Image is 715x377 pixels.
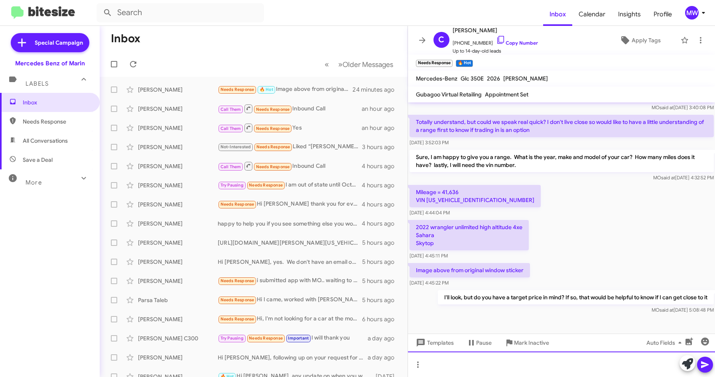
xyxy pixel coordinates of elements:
[410,263,530,277] p: Image above from original window sticker
[221,107,241,112] span: Call Them
[35,39,83,47] span: Special Campaign
[453,35,538,47] span: [PHONE_NUMBER]
[646,336,685,350] span: Auto Fields
[453,26,538,35] span: [PERSON_NAME]
[256,126,290,131] span: Needs Response
[410,210,450,216] span: [DATE] 4:44:04 PM
[221,144,251,149] span: Not-Interested
[362,315,401,323] div: 6 hours ago
[23,156,53,164] span: Save a Deal
[651,307,713,313] span: MO [DATE] 5:08:48 PM
[438,33,444,46] span: C
[603,33,677,47] button: Apply Tags
[572,3,612,26] a: Calendar
[416,60,453,67] small: Needs Response
[362,239,401,247] div: 5 hours ago
[651,104,713,110] span: MO [DATE] 3:40:08 PM
[416,75,457,82] span: Mercedes-Benz
[218,200,362,209] div: Hi [PERSON_NAME] thank you for everything, but we decided to wait. We will reach out to you soon....
[685,6,699,20] div: MW
[640,336,691,350] button: Auto Fields
[362,258,401,266] div: 5 hours ago
[26,179,42,186] span: More
[221,297,254,302] span: Needs Response
[362,181,401,189] div: 4 hours ago
[221,336,244,341] span: Try Pausing
[218,258,362,266] div: Hi [PERSON_NAME], yes. We don't have an email on file for you. What is your email address and I'l...
[221,278,254,283] span: Needs Response
[362,200,401,208] div: 4 hours ago
[218,123,362,133] div: Yes
[111,32,140,45] h1: Inbox
[410,150,714,172] p: Sure, I am happy to give you a range. What is the year, make and model of your car? How many mile...
[218,104,362,114] div: Inbound Call
[138,277,218,285] div: [PERSON_NAME]
[97,3,264,22] input: Search
[353,86,401,94] div: 24 minutes ago
[218,161,362,171] div: Inbound Call
[543,3,572,26] a: Inbox
[23,118,91,126] span: Needs Response
[362,143,401,151] div: 3 hours ago
[23,137,68,145] span: All Conversations
[11,33,89,52] a: Special Campaign
[410,220,529,250] p: 2022 wrangler unlimited high altitude 4xe Sahara Skytop
[362,124,401,132] div: an hour ago
[338,59,343,69] span: »
[362,220,401,228] div: 4 hours ago
[659,307,673,313] span: said at
[138,105,218,113] div: [PERSON_NAME]
[410,139,449,145] span: [DATE] 3:52:03 PM
[26,80,49,87] span: Labels
[476,336,492,350] span: Pause
[661,175,675,181] span: said at
[612,3,647,26] a: Insights
[461,75,484,82] span: Glc 350E
[410,280,449,286] span: [DATE] 4:45:22 PM
[138,200,218,208] div: [PERSON_NAME]
[416,91,482,98] span: Gubagoo Virtual Retailing
[138,296,218,304] div: Parsa Taleb
[249,183,283,188] span: Needs Response
[408,336,460,350] button: Templates
[325,59,329,69] span: «
[221,126,241,131] span: Call Them
[256,144,290,149] span: Needs Response
[218,181,362,190] div: I am out of state until October But at this time, I think we are picking a Range Rover Thank you ...
[218,353,368,361] div: Hi [PERSON_NAME], following up on your request for assistance. How can I assist you?
[320,56,334,73] button: Previous
[218,295,362,304] div: Hi I came, worked with [PERSON_NAME], and I left my sunglasses in the dealership, please let me k...
[256,107,290,112] span: Needs Response
[496,40,538,46] a: Copy Number
[410,185,541,207] p: Mileage = 41,636 VIN [US_VEHICLE_IDENTIFICATION_NUMBER]
[368,353,401,361] div: a day ago
[221,87,254,92] span: Needs Response
[218,314,362,324] div: Hi, I'm not looking for a car at the moment. I will reach back out when I am. Thank you
[659,104,673,110] span: said at
[218,220,362,228] div: happy to help you if you see something else you would consider
[410,253,448,259] span: [DATE] 4:45:11 PM
[221,316,254,322] span: Needs Response
[333,56,398,73] button: Next
[15,59,85,67] div: Mercedes Benz of Marin
[256,164,290,169] span: Needs Response
[460,336,498,350] button: Pause
[218,85,353,94] div: Image above from original window sticker
[368,334,401,342] div: a day ago
[138,334,218,342] div: [PERSON_NAME] C300
[453,47,538,55] span: Up to 14-day-old leads
[138,353,218,361] div: [PERSON_NAME]
[138,124,218,132] div: [PERSON_NAME]
[437,290,713,304] p: I'll look, but do you have a target price in mind? If so, that would be helpful to know if I can ...
[288,336,309,341] span: Important
[498,336,555,350] button: Mark Inactive
[362,277,401,285] div: 5 hours ago
[647,3,678,26] span: Profile
[410,115,714,137] p: Totally understand, but could we speak real quick? I don't live close so would like to have a lit...
[485,91,528,98] span: Appointment Set
[320,56,398,73] nav: Page navigation example
[218,239,362,247] div: [URL][DOMAIN_NAME][PERSON_NAME][US_VEHICLE_IDENTIFICATION_NUMBER]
